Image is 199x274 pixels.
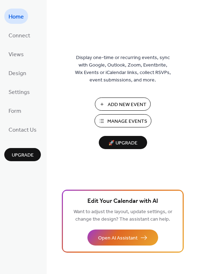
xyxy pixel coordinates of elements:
[4,9,28,24] a: Home
[9,87,30,98] span: Settings
[95,114,151,127] button: Manage Events
[9,30,30,41] span: Connect
[4,122,41,137] a: Contact Us
[9,68,26,79] span: Design
[9,11,24,22] span: Home
[4,148,41,161] button: Upgrade
[99,136,147,149] button: 🚀 Upgrade
[87,230,158,246] button: Open AI Assistant
[4,27,34,43] a: Connect
[4,103,26,118] a: Form
[9,106,21,117] span: Form
[87,196,158,206] span: Edit Your Calendar with AI
[98,235,138,242] span: Open AI Assistant
[4,46,28,62] a: Views
[108,101,146,109] span: Add New Event
[4,84,34,99] a: Settings
[9,125,37,136] span: Contact Us
[4,65,31,80] a: Design
[12,152,34,159] span: Upgrade
[107,118,147,125] span: Manage Events
[103,138,143,148] span: 🚀 Upgrade
[74,207,172,224] span: Want to adjust the layout, update settings, or change the design? The assistant can help.
[9,49,24,60] span: Views
[95,98,151,111] button: Add New Event
[75,54,171,84] span: Display one-time or recurring events, sync with Google, Outlook, Zoom, Eventbrite, Wix Events or ...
